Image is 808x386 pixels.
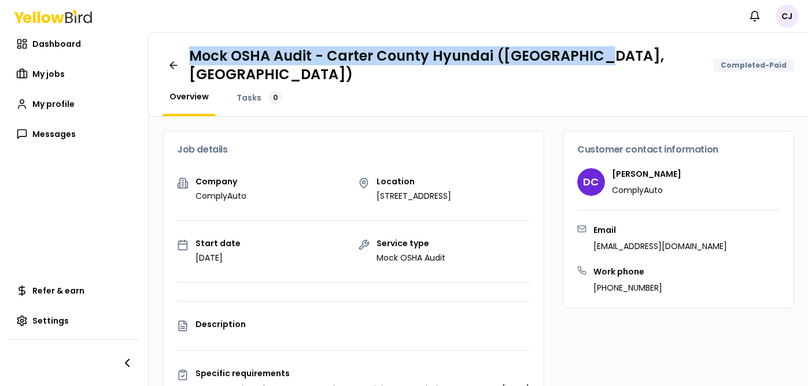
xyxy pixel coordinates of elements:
[195,320,530,328] p: Description
[9,309,139,332] a: Settings
[32,98,75,110] span: My profile
[9,123,139,146] a: Messages
[377,177,451,185] p: Location
[32,68,65,80] span: My jobs
[713,59,794,72] div: Completed-Paid
[577,145,780,154] h3: Customer contact information
[612,184,681,196] p: ComplyAuto
[377,190,451,202] p: [STREET_ADDRESS]
[9,92,139,116] a: My profile
[32,38,81,50] span: Dashboard
[32,128,76,140] span: Messages
[163,91,216,102] a: Overview
[237,92,261,103] span: Tasks
[32,315,69,326] span: Settings
[593,240,727,252] p: [EMAIL_ADDRESS][DOMAIN_NAME]
[195,190,246,202] p: ComplyAuto
[177,145,530,154] h3: Job details
[268,91,282,105] div: 0
[195,369,530,377] p: Specific requirements
[377,239,445,247] p: Service type
[189,47,704,84] h1: Mock OSHA Audit - Carter County Hyundai ([GEOGRAPHIC_DATA], [GEOGRAPHIC_DATA])
[612,168,681,180] h4: [PERSON_NAME]
[593,282,662,294] p: [PHONE_NUMBER]
[377,252,445,263] p: Mock OSHA Audit
[9,32,139,55] a: Dashboard
[169,91,209,102] span: Overview
[9,62,139,86] a: My jobs
[195,252,241,263] p: [DATE]
[195,239,241,247] p: Start date
[593,266,662,277] h3: Work phone
[230,91,289,105] a: Tasks0
[195,177,246,185] p: Company
[9,279,139,302] a: Refer & earn
[577,168,605,196] span: DC
[593,224,727,236] h3: Email
[776,5,799,28] span: CJ
[32,285,84,296] span: Refer & earn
